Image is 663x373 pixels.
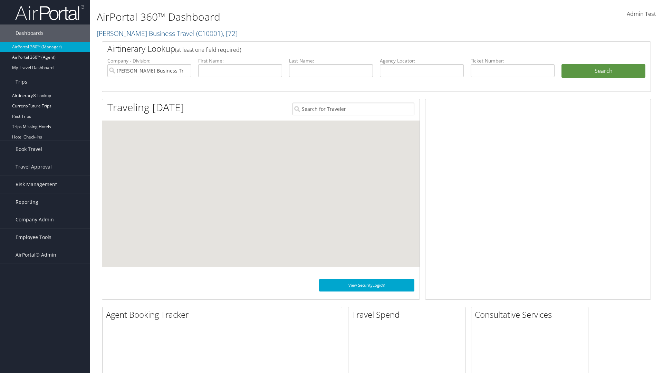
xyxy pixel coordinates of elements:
[319,279,414,291] a: View SecurityLogic®
[175,46,241,54] span: (at least one field required)
[97,29,238,38] a: [PERSON_NAME] Business Travel
[289,57,373,64] label: Last Name:
[352,309,465,321] h2: Travel Spend
[97,10,470,24] h1: AirPortal 360™ Dashboard
[16,211,54,228] span: Company Admin
[16,246,56,264] span: AirPortal® Admin
[196,29,223,38] span: ( C10001 )
[107,100,184,115] h1: Traveling [DATE]
[16,25,44,42] span: Dashboards
[16,176,57,193] span: Risk Management
[107,57,191,64] label: Company - Division:
[106,309,342,321] h2: Agent Booking Tracker
[292,103,414,115] input: Search for Traveler
[380,57,464,64] label: Agency Locator:
[16,73,27,90] span: Trips
[471,57,555,64] label: Ticket Number:
[16,141,42,158] span: Book Travel
[627,10,656,18] span: Admin Test
[627,3,656,25] a: Admin Test
[223,29,238,38] span: , [ 72 ]
[16,158,52,175] span: Travel Approval
[198,57,282,64] label: First Name:
[16,193,38,211] span: Reporting
[16,229,51,246] span: Employee Tools
[15,4,84,21] img: airportal-logo.png
[561,64,645,78] button: Search
[475,309,588,321] h2: Consultative Services
[107,43,600,55] h2: Airtinerary Lookup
